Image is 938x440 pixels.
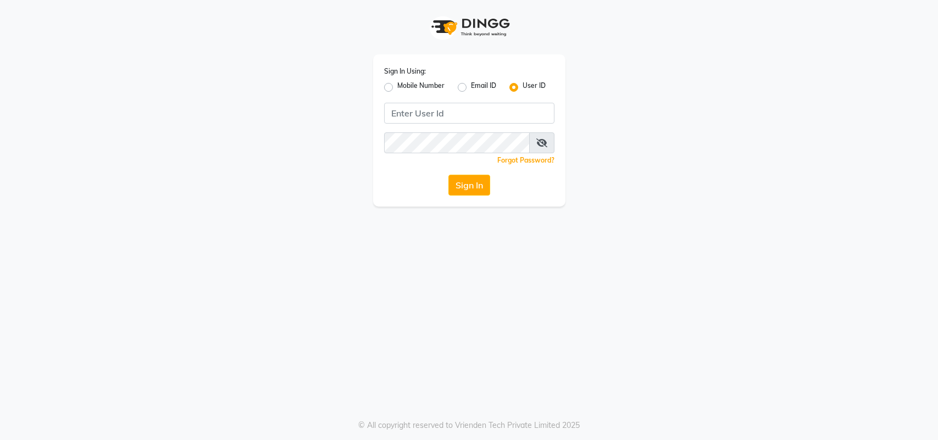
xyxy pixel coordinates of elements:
input: Username [384,132,530,153]
label: Sign In Using: [384,66,426,76]
button: Sign In [448,175,490,196]
label: Mobile Number [397,81,445,94]
a: Forgot Password? [497,156,554,164]
label: Email ID [471,81,496,94]
img: logo1.svg [425,11,513,43]
label: User ID [523,81,546,94]
input: Username [384,103,554,124]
